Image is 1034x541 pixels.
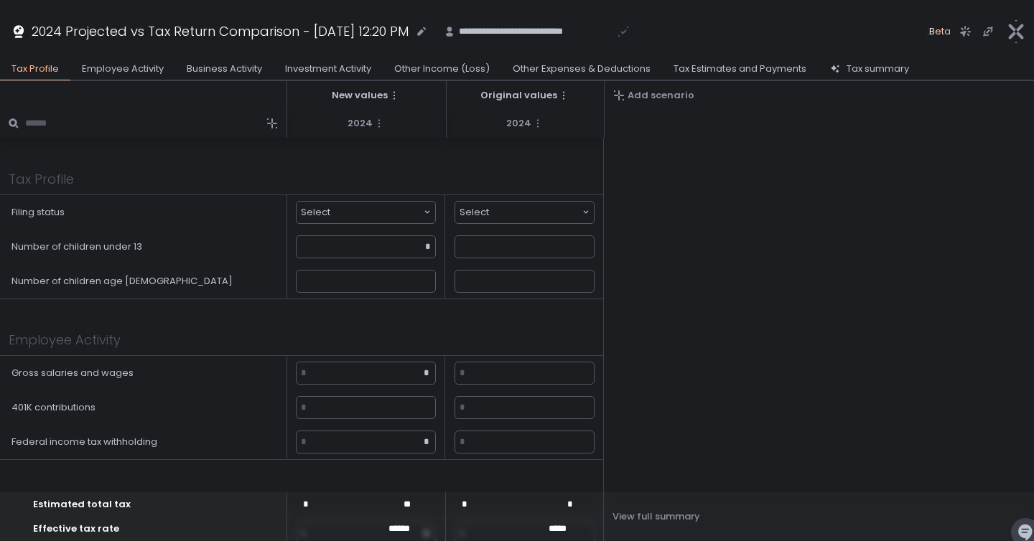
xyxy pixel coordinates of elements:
div: View full summary [613,510,700,523]
div: Gross salaries and wages [11,367,134,380]
h1: Employee Activity [9,330,121,349]
div: Employee Activity [82,62,164,75]
div: 401K contributions [11,401,96,414]
span: 2024 [506,117,531,130]
span: Effective tax rate [33,522,119,535]
h1: 2024 Projected vs Tax Return Comparison - [DATE] 12:20 PM [32,22,409,41]
div: Business Activity [187,62,262,75]
div: Federal income tax withholding [11,436,157,448]
span: 2024 [348,117,373,130]
div: Number of children under 13 [11,240,142,253]
h1: Business Activity [9,491,111,510]
div: Investment Activity [285,62,371,75]
span: Estimated total tax [33,498,131,511]
div: Number of children age [DEMOGRAPHIC_DATA] [11,275,233,288]
h1: Tax Profile [9,169,74,189]
span: .Beta [924,24,951,39]
div: Other Expenses & Deductions [513,62,651,75]
span: New values [332,89,388,102]
div: Other Income (Loss) [394,62,490,75]
button: Add scenario [613,89,694,102]
span: Original values [480,89,557,102]
div: Tax Estimates and Payments [674,62,806,75]
div: Select [455,201,595,224]
div: Tax summary [847,62,909,75]
div: Tax Profile [11,62,59,75]
div: Filing status [11,206,65,219]
div: Select [296,201,436,224]
button: View full summary [613,505,700,528]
